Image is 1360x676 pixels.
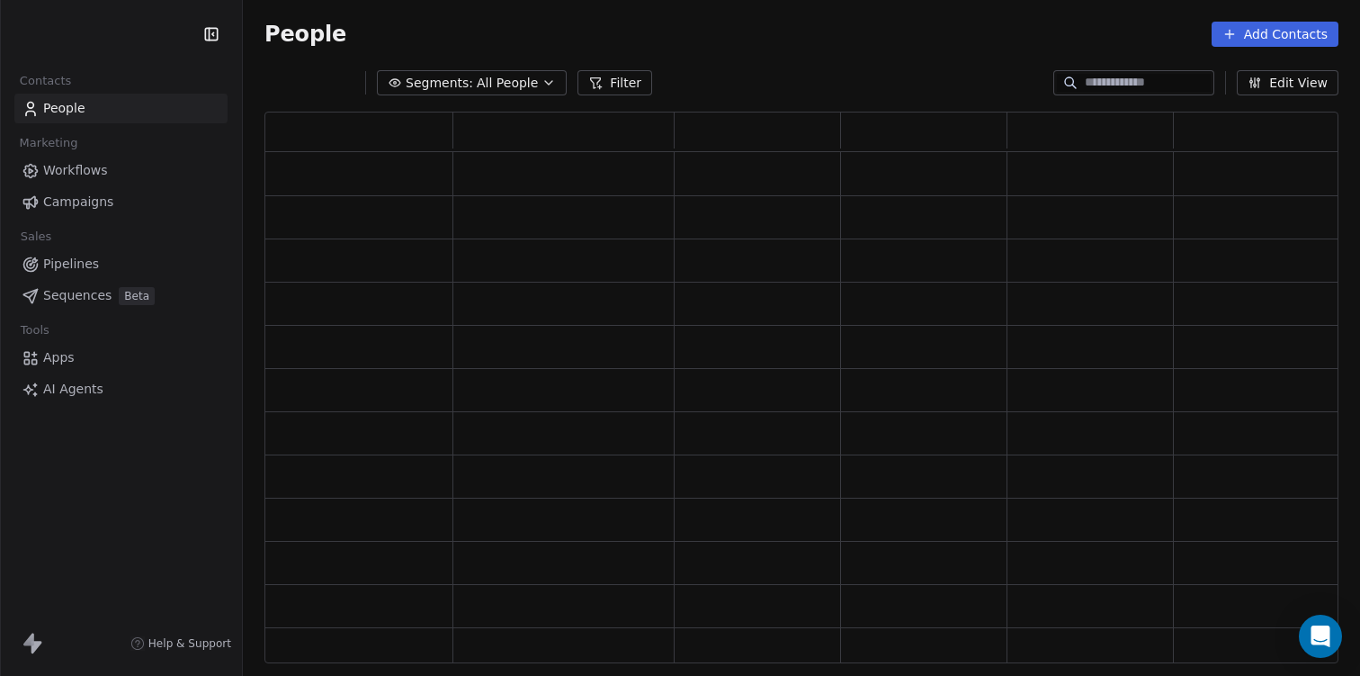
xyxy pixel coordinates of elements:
span: Help & Support [148,636,231,651]
span: All People [477,74,538,93]
span: Beta [119,287,155,305]
span: Marketing [12,130,85,157]
button: Edit View [1237,70,1338,95]
span: Contacts [12,68,79,95]
span: Workflows [43,161,108,180]
span: Tools [13,317,57,344]
span: Campaigns [43,193,113,212]
button: Filter [577,70,652,95]
a: Help & Support [130,636,231,651]
a: SequencesBeta [14,281,228,311]
div: Open Intercom Messenger [1299,615,1342,658]
span: Segments: [406,74,473,93]
a: Pipelines [14,249,228,279]
a: Campaigns [14,187,228,217]
a: Apps [14,343,228,373]
span: Pipelines [43,255,99,274]
span: Sales [13,223,59,250]
span: AI Agents [43,380,103,399]
div: grid [265,152,1340,664]
span: People [43,99,85,118]
a: Workflows [14,156,228,185]
a: AI Agents [14,374,228,404]
span: People [264,21,346,48]
a: People [14,94,228,123]
span: Sequences [43,286,112,305]
button: Add Contacts [1212,22,1338,47]
span: Apps [43,348,75,367]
